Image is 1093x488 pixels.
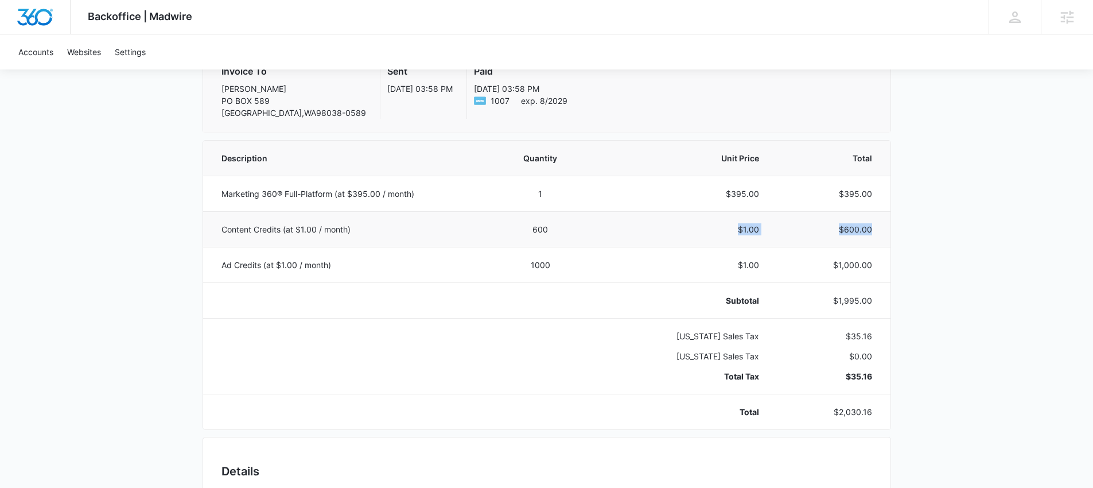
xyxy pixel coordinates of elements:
[605,152,759,164] span: Unit Price
[221,83,366,119] p: [PERSON_NAME] PO BOX 589 [GEOGRAPHIC_DATA] , WA 98038-0589
[221,188,476,200] p: Marketing 360® Full-Platform (at $395.00 / month)
[787,259,872,271] p: $1,000.00
[18,30,28,39] img: website_grey.svg
[605,223,759,235] p: $1.00
[787,350,872,362] p: $0.00
[11,34,60,69] a: Accounts
[114,67,123,76] img: tab_keywords_by_traffic_grey.svg
[18,18,28,28] img: logo_orange.svg
[221,223,476,235] p: Content Credits (at $1.00 / month)
[31,67,40,76] img: tab_domain_overview_orange.svg
[787,295,872,307] p: $1,995.00
[491,95,509,107] span: American Express ending with
[787,370,872,382] p: $35.16
[490,176,592,211] td: 1
[44,68,103,75] div: Domain Overview
[490,211,592,247] td: 600
[221,259,476,271] p: Ad Credits (at $1.00 / month)
[605,330,759,342] p: [US_STATE] Sales Tax
[605,188,759,200] p: $395.00
[605,295,759,307] p: Subtotal
[387,83,453,95] p: [DATE] 03:58 PM
[504,152,578,164] span: Quantity
[474,83,567,95] p: [DATE] 03:58 PM
[490,247,592,282] td: 1000
[127,68,193,75] div: Keywords by Traffic
[787,330,872,342] p: $35.16
[32,18,56,28] div: v 4.0.25
[387,64,453,78] h3: Sent
[108,34,153,69] a: Settings
[787,223,872,235] p: $600.00
[30,30,126,39] div: Domain: [DOMAIN_NAME]
[221,152,476,164] span: Description
[521,95,567,107] span: exp. 8/2029
[605,370,759,382] p: Total Tax
[221,463,872,480] h2: Details
[605,406,759,418] p: Total
[787,406,872,418] p: $2,030.16
[60,34,108,69] a: Websites
[605,259,759,271] p: $1.00
[221,64,366,78] h3: Invoice To
[787,152,872,164] span: Total
[787,188,872,200] p: $395.00
[88,10,192,22] span: Backoffice | Madwire
[474,64,567,78] h3: Paid
[605,350,759,362] p: [US_STATE] Sales Tax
